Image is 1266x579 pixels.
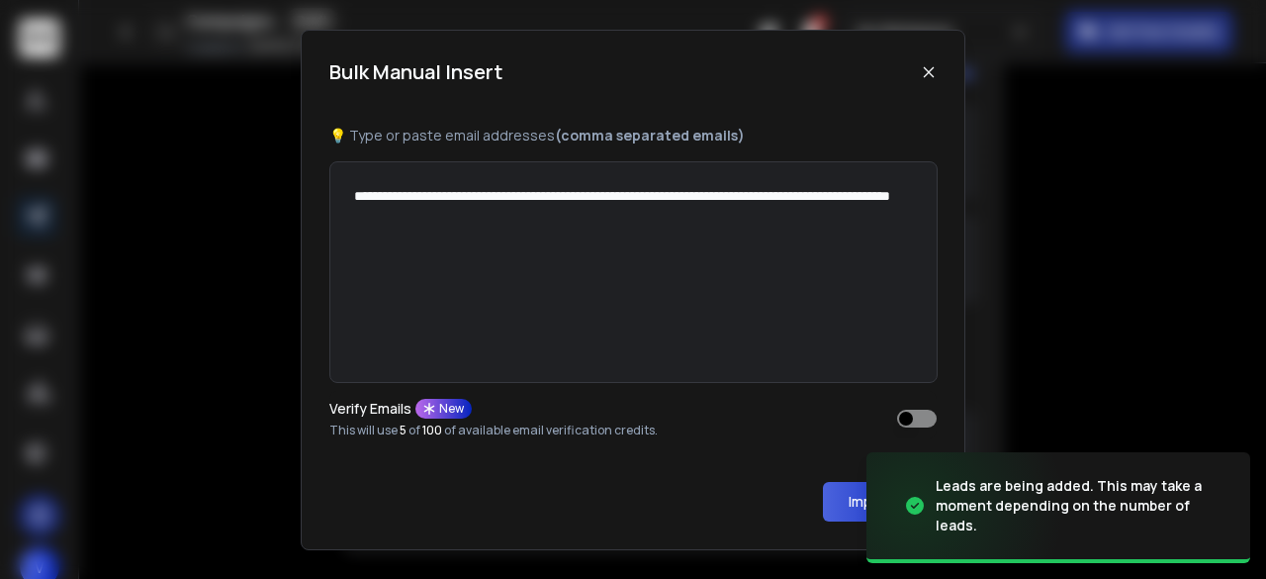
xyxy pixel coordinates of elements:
h1: Bulk Manual Insert [329,58,502,86]
button: Import [823,482,937,522]
p: 💡 Type or paste email addresses [329,126,937,145]
img: image [866,447,1064,565]
b: (comma separated emails) [555,126,745,145]
p: Verify Emails [329,402,411,416]
span: 5 [400,422,407,438]
p: This will use of of available email verification credits. [329,423,658,438]
div: New [415,399,472,419]
div: Leads are being added. This may take a moment depending on the number of leads. [936,476,1226,535]
span: 100 [422,422,442,438]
